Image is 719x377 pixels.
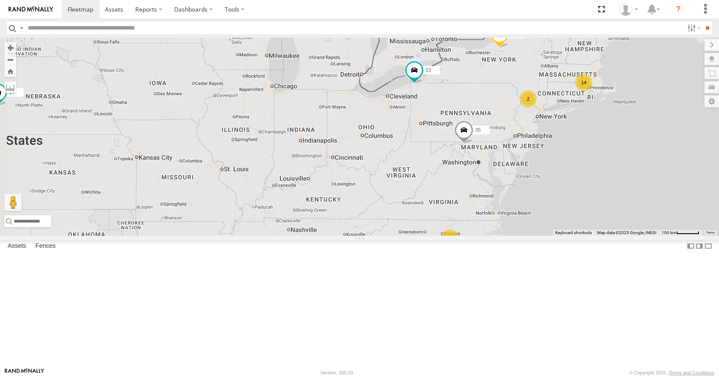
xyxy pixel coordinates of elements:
[671,3,685,16] i: ?
[555,230,592,236] button: Keyboard shortcuts
[4,53,16,65] button: Zoom out
[616,3,641,16] div: Aaron Kuchrawy
[4,81,16,93] label: Measure
[441,229,458,246] div: 2
[704,240,713,252] label: Hide Summary Table
[669,370,714,375] a: Terms and Conditions
[4,65,16,77] button: Zoom Home
[575,74,592,91] div: 14
[5,368,44,377] a: Visit our Website
[597,230,657,235] span: Map data ©2025 Google, INEGI
[4,194,21,211] button: Drag Pegman onto the map to open Street View
[3,240,30,252] label: Assets
[659,230,702,236] button: Map Scale: 100 km per 50 pixels
[629,370,714,375] div: © Copyright 2025 -
[321,370,353,375] div: Version: 305.03
[684,22,702,34] label: Search Filter Options
[686,240,695,252] label: Dock Summary Table to the Left
[18,22,25,34] label: Search Query
[695,240,704,252] label: Dock Summary Table to the Right
[4,42,16,53] button: Zoom in
[704,95,719,107] label: Map Settings
[425,67,431,73] span: 03
[475,128,481,134] span: 35
[520,90,537,107] div: 2
[662,230,676,235] span: 100 km
[706,231,715,234] a: Terms
[31,240,60,252] label: Fences
[9,6,53,12] img: rand-logo.svg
